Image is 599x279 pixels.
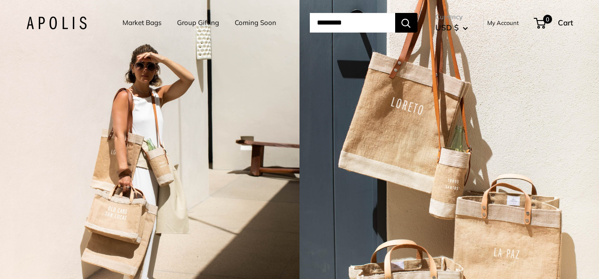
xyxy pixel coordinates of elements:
span: Cart [558,18,573,27]
span: Currency [435,11,468,23]
img: Apolis [26,17,87,29]
a: 0 Cart [535,16,573,30]
a: Market Bags [122,17,161,29]
span: USD $ [435,23,459,32]
a: My Account [487,17,519,28]
button: Search [395,13,418,33]
a: Coming Soon [235,17,276,29]
a: Group Gifting [177,17,219,29]
input: Search... [310,13,395,33]
button: USD $ [435,21,468,35]
span: 0 [543,15,552,24]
